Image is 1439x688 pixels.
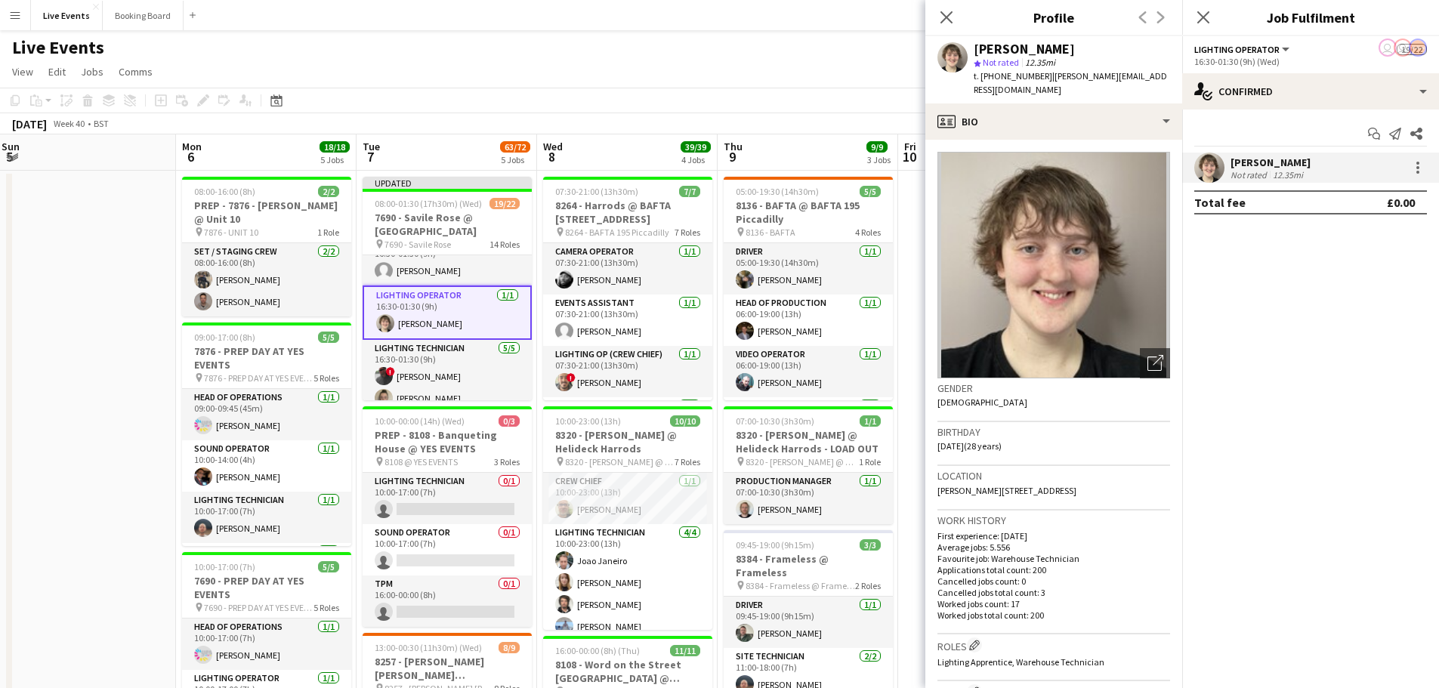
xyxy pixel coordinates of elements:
[180,148,202,165] span: 6
[724,177,893,400] app-job-card: 05:00-19:30 (14h30m)5/58136 - BAFTA @ BAFTA 195 Piccadilly 8136 - BAFTA4 RolesDriver1/105:00-19:3...
[384,239,451,250] span: 7690 - Savile Rose
[543,140,563,153] span: Wed
[363,473,532,524] app-card-role: Lighting Technician0/110:00-17:00 (7h)
[925,8,1182,27] h3: Profile
[679,186,700,197] span: 7/7
[119,65,153,79] span: Comms
[567,373,576,382] span: !
[31,1,103,30] button: Live Events
[182,322,351,546] app-job-card: 09:00-17:00 (8h)5/57876 - PREP DAY AT YES EVENTS 7876 - PREP DAY AT YES EVENTS5 RolesHead of Oper...
[681,141,711,153] span: 39/39
[724,346,893,397] app-card-role: Video Operator1/106:00-19:00 (13h)[PERSON_NAME]
[724,552,893,579] h3: 8384 - Frameless @ Frameless
[746,580,855,591] span: 8384 - Frameless @ Frameless
[320,141,350,153] span: 18/18
[1231,156,1311,169] div: [PERSON_NAME]
[670,415,700,427] span: 10/10
[42,62,72,82] a: Edit
[194,561,255,572] span: 10:00-17:00 (7h)
[113,62,159,82] a: Comms
[543,295,712,346] app-card-role: Events Assistant1/107:30-21:00 (13h30m)[PERSON_NAME]
[182,440,351,492] app-card-role: Sound Operator1/110:00-14:00 (4h)[PERSON_NAME]
[2,140,20,153] span: Sun
[1231,169,1270,180] div: Not rated
[6,62,39,82] a: View
[855,227,881,238] span: 4 Roles
[182,619,351,670] app-card-role: Head of Operations1/110:00-17:00 (7h)[PERSON_NAME]
[318,561,339,572] span: 5/5
[1182,73,1439,110] div: Confirmed
[204,227,258,238] span: 7876 - UNIT 10
[724,295,893,346] app-card-role: Head of Production1/106:00-19:00 (13h)[PERSON_NAME]
[500,141,530,153] span: 63/72
[1387,195,1415,210] div: £0.00
[724,406,893,524] div: 07:00-10:30 (3h30m)1/18320 - [PERSON_NAME] @ Helideck Harrods - LOAD OUT 8320 - [PERSON_NAME] @ H...
[937,396,1027,408] span: [DEMOGRAPHIC_DATA]
[375,198,482,209] span: 08:00-01:30 (17h30m) (Wed)
[937,656,1104,668] span: Lighting Apprentice, Warehouse Technician
[12,116,47,131] div: [DATE]
[543,428,712,455] h3: 8320 - [PERSON_NAME] @ Helideck Harrods
[1194,56,1427,67] div: 16:30-01:30 (9h) (Wed)
[1022,57,1058,68] span: 12.35mi
[937,553,1170,564] p: Favourite job: Warehouse Technician
[489,239,520,250] span: 14 Roles
[313,602,339,613] span: 5 Roles
[363,524,532,575] app-card-role: Sound Operator0/110:00-17:00 (7h)
[363,234,532,285] app-card-role: Events Assistant1/116:30-01:30 (9h)[PERSON_NAME]
[855,580,881,591] span: 2 Roles
[543,346,712,397] app-card-role: Lighting Op (Crew Chief)1/107:30-21:00 (13h30m)![PERSON_NAME]
[1194,44,1292,55] button: Lighting Operator
[1270,169,1306,180] div: 12.35mi
[937,530,1170,541] p: First experience: [DATE]
[860,539,881,551] span: 3/3
[937,381,1170,395] h3: Gender
[746,227,795,238] span: 8136 - BAFTA
[724,428,893,455] h3: 8320 - [PERSON_NAME] @ Helideck Harrods - LOAD OUT
[375,415,465,427] span: 10:00-00:00 (14h) (Wed)
[543,406,712,630] app-job-card: 10:00-23:00 (13h)10/108320 - [PERSON_NAME] @ Helideck Harrods 8320 - [PERSON_NAME] @ Helideck Har...
[363,406,532,627] div: 10:00-00:00 (14h) (Wed)0/3PREP - 8108 - Banqueting House @ YES EVENTS 8108 @ YES EVENTS3 RolesLig...
[204,372,313,384] span: 7876 - PREP DAY AT YES EVENTS
[499,415,520,427] span: 0/3
[937,485,1076,496] span: [PERSON_NAME][STREET_ADDRESS]
[543,524,712,641] app-card-role: Lighting Technician4/410:00-23:00 (13h)Joao Janeiro[PERSON_NAME][PERSON_NAME][PERSON_NAME]
[555,645,640,656] span: 16:00-00:00 (8h) (Thu)
[724,243,893,295] app-card-role: Driver1/105:00-19:30 (14h30m)[PERSON_NAME]
[937,541,1170,553] p: Average jobs: 5.556
[318,186,339,197] span: 2/2
[12,65,33,79] span: View
[320,154,349,165] div: 5 Jobs
[1194,44,1280,55] span: Lighting Operator
[937,609,1170,621] p: Worked jobs total count: 200
[313,372,339,384] span: 5 Roles
[866,141,888,153] span: 9/9
[937,152,1170,378] img: Crew avatar or photo
[565,456,675,467] span: 8320 - [PERSON_NAME] @ Helideck Harrods
[182,574,351,601] h3: 7690 - PREP DAY AT YES EVENTS
[904,140,916,153] span: Fri
[75,62,110,82] a: Jobs
[360,148,380,165] span: 7
[182,177,351,316] div: 08:00-16:00 (8h)2/2PREP - 7876 - [PERSON_NAME] @ Unit 10 7876 - UNIT 101 RoleSet / Staging Crew2/...
[204,602,313,613] span: 7690 - PREP DAY AT YES EVENTS
[937,564,1170,575] p: Applications total count: 200
[363,655,532,682] h3: 8257 - [PERSON_NAME] [PERSON_NAME] International @ [GEOGRAPHIC_DATA]
[543,243,712,295] app-card-role: Camera Operator1/107:30-21:00 (13h30m)[PERSON_NAME]
[724,597,893,648] app-card-role: Driver1/109:45-19:00 (9h15m)[PERSON_NAME]
[860,186,881,197] span: 5/5
[937,440,1002,452] span: [DATE] (28 years)
[499,642,520,653] span: 8/9
[724,397,893,470] app-card-role: Video Technician2/2
[1409,39,1427,57] app-user-avatar: Alex Gill
[363,177,532,400] app-job-card: Updated08:00-01:30 (17h30m) (Wed)19/227690 - Savile Rose @ [GEOGRAPHIC_DATA] 7690 - Savile Rose14...
[867,154,891,165] div: 3 Jobs
[363,285,532,340] app-card-role: Lighting Operator1/116:30-01:30 (9h)[PERSON_NAME]
[182,543,351,594] app-card-role: TPM1/1
[860,415,881,427] span: 1/1
[317,227,339,238] span: 1 Role
[681,154,710,165] div: 4 Jobs
[983,57,1019,68] span: Not rated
